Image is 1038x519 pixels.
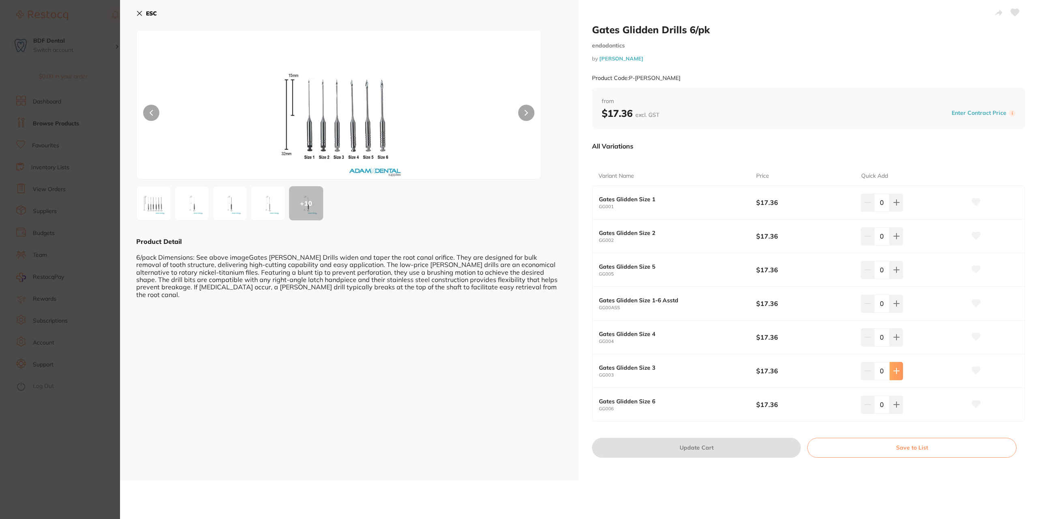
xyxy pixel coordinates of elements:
[1009,110,1015,116] label: i
[756,366,851,375] b: $17.36
[599,271,756,277] small: GG005
[599,196,740,202] b: Gates Glidden Size 1
[217,51,460,179] img: ZGRlbi5qcGc
[635,111,659,118] span: excl. GST
[599,297,740,304] b: Gates Glidden Size 1-6 Asstd
[136,6,157,20] button: ESC
[807,438,1017,457] button: Save to List
[756,333,851,342] b: $17.36
[599,398,740,405] b: Gates Glidden Size 6
[592,75,680,82] small: Product Code: P-[PERSON_NAME]
[756,400,851,409] b: $17.36
[599,406,756,411] small: GG006
[592,142,633,150] p: All Variations
[592,24,1025,36] h2: Gates Glidden Drills 6/pk
[949,109,1009,117] button: Enter Contract Price
[599,263,740,270] b: Gates Glidden Size 5
[289,186,324,221] button: +10
[756,198,851,207] b: $17.36
[599,238,756,243] small: GG002
[756,172,769,180] p: Price
[756,265,851,274] b: $17.36
[215,189,244,218] img: LmpwZw
[136,246,563,298] div: 6/pack Dimensions: See above imageGates [PERSON_NAME] Drills widen and taper the root canal orifi...
[861,172,888,180] p: Quick Add
[599,305,756,310] small: GG00ASS
[592,42,1025,49] small: endodontics
[756,232,851,241] b: $17.36
[289,186,323,220] div: + 10
[599,339,756,344] small: GG004
[592,438,801,457] button: Update Cart
[177,189,206,218] img: LmpwZw
[592,56,1025,62] small: by
[599,230,740,236] b: Gates Glidden Size 2
[136,237,182,246] b: Product Detail
[139,189,168,218] img: ZGRlbi5qcGc
[598,172,634,180] p: Variant Name
[599,204,756,209] small: GG001
[602,97,1015,106] span: from
[599,373,756,378] small: GG003
[146,10,157,17] b: ESC
[602,107,659,119] b: $17.36
[253,189,283,218] img: LmpwZw
[599,55,643,62] a: [PERSON_NAME]
[599,331,740,337] b: Gates Glidden Size 4
[756,299,851,308] b: $17.36
[599,364,740,371] b: Gates Glidden Size 3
